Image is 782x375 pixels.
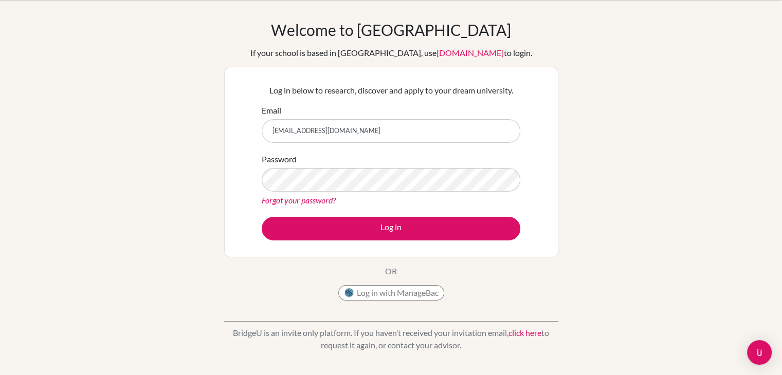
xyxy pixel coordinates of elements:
button: Log in with ManageBac [338,285,444,301]
label: Email [262,104,281,117]
button: Log in [262,217,520,240]
a: [DOMAIN_NAME] [437,48,504,58]
div: Open Intercom Messenger [747,340,772,365]
a: Forgot your password? [262,195,336,205]
div: If your school is based in [GEOGRAPHIC_DATA], use to login. [250,47,532,59]
p: BridgeU is an invite only platform. If you haven’t received your invitation email, to request it ... [224,327,558,351]
label: Password [262,153,297,165]
h1: Welcome to [GEOGRAPHIC_DATA] [271,21,511,39]
a: click here [508,328,541,338]
p: OR [385,265,397,277]
p: Log in below to research, discover and apply to your dream university. [262,84,520,97]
